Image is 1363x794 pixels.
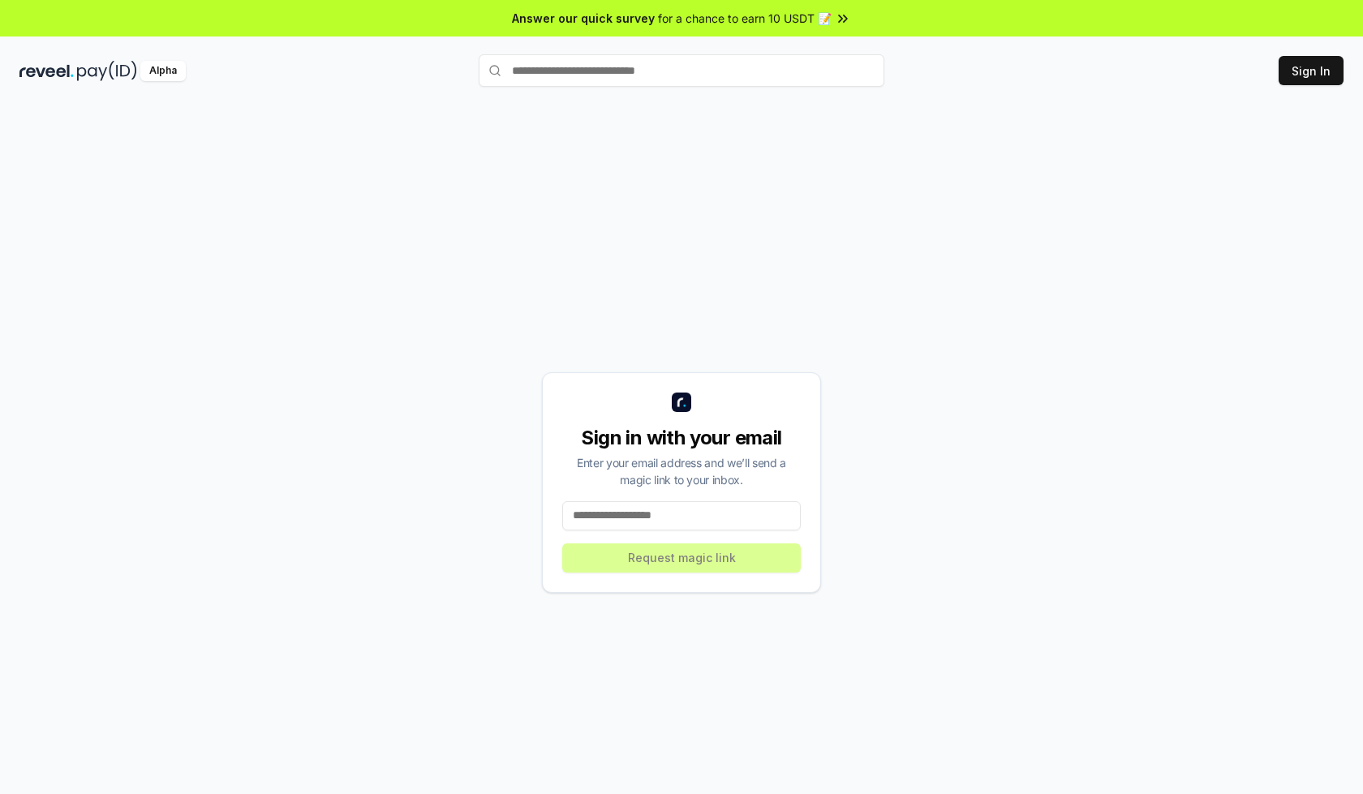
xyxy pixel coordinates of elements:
[562,425,801,451] div: Sign in with your email
[672,393,691,412] img: logo_small
[658,10,832,27] span: for a chance to earn 10 USDT 📝
[562,454,801,488] div: Enter your email address and we’ll send a magic link to your inbox.
[1279,56,1344,85] button: Sign In
[19,61,74,81] img: reveel_dark
[512,10,655,27] span: Answer our quick survey
[77,61,137,81] img: pay_id
[140,61,186,81] div: Alpha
